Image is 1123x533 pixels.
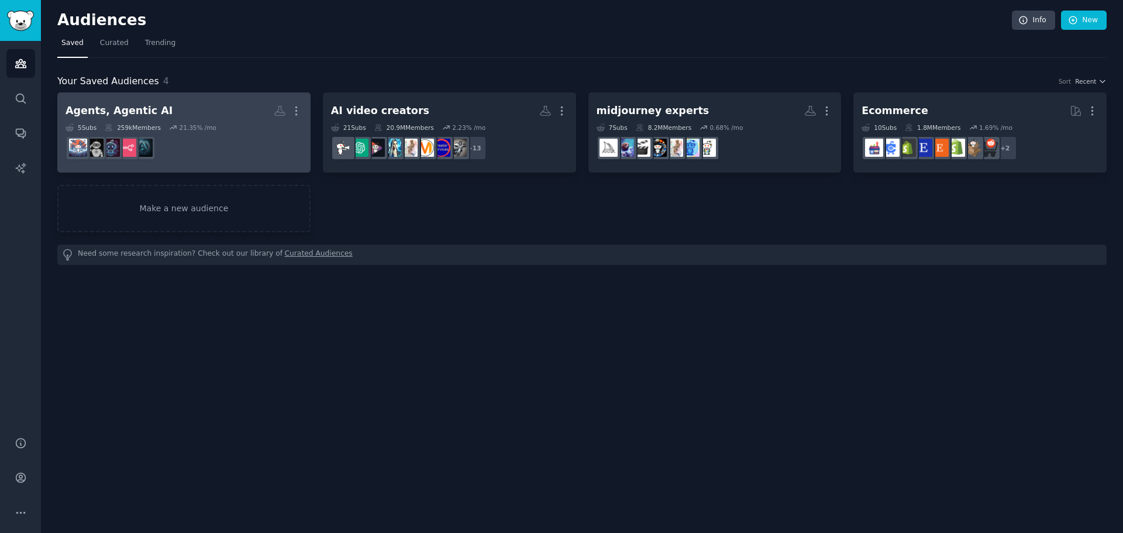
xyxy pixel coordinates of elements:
[145,38,175,49] span: Trending
[632,139,650,157] img: aivideo
[597,123,628,132] div: 7 Sub s
[449,139,467,157] img: VideoEditors_forhire
[865,139,883,157] img: ecommerce_growth
[331,123,366,132] div: 21 Sub s
[179,123,216,132] div: 21.35 % /mo
[1075,77,1107,85] button: Recent
[118,139,136,157] img: n8n_ai_agents
[665,139,683,157] img: aiwars
[7,11,34,31] img: GummySearch logo
[135,139,153,157] img: agenticalliance
[96,34,133,58] a: Curated
[681,139,700,157] img: artificial
[163,75,169,87] span: 4
[141,34,180,58] a: Trending
[383,139,401,157] img: automation
[600,139,618,157] img: midjourney
[57,245,1107,265] div: Need some research inspiration? Check out our library of
[66,123,97,132] div: 5 Sub s
[367,139,385,157] img: aivideos
[993,136,1017,160] div: + 2
[862,104,928,118] div: Ecommerce
[862,123,897,132] div: 10 Sub s
[963,139,981,157] img: dropship
[416,139,434,157] img: content_marketing
[102,139,120,157] img: Build_AI_Agents
[588,92,842,173] a: midjourney experts7Subs8.2MMembers0.68% /mogoogleartificialaiwarsaiArtaivideoStableDiffusionmidjo...
[636,123,691,132] div: 8.2M Members
[69,139,87,157] img: AI_Agents
[66,104,173,118] div: Agents, Agentic AI
[57,92,311,173] a: Agents, Agentic AI5Subs259kMembers21.35% /moagenticalliancen8n_ai_agentsBuild_AI_AgentsAgentsOfAI...
[61,38,84,49] span: Saved
[331,104,429,118] div: AI video creators
[1012,11,1055,30] a: Info
[710,123,743,132] div: 0.68 % /mo
[285,249,353,261] a: Curated Audiences
[597,104,709,118] div: midjourney experts
[698,139,716,157] img: google
[334,139,352,157] img: freelance_forhire
[979,123,1012,132] div: 1.69 % /mo
[1075,77,1096,85] span: Recent
[898,139,916,157] img: reviewmyshopify
[931,139,949,157] img: Etsy
[1059,77,1072,85] div: Sort
[57,74,159,89] span: Your Saved Audiences
[947,139,965,157] img: shopify
[85,139,104,157] img: AgentsOfAI
[374,123,434,132] div: 20.9M Members
[57,185,311,232] a: Make a new audience
[100,38,129,49] span: Curated
[905,123,960,132] div: 1.8M Members
[1061,11,1107,30] a: New
[881,139,900,157] img: ecommercemarketing
[350,139,368,157] img: ChatGPT
[323,92,576,173] a: AI video creators21Subs20.9MMembers2.23% /mo+13VideoEditors_forhireCreatorServicescontent_marketi...
[432,139,450,157] img: CreatorServices
[462,136,487,160] div: + 13
[649,139,667,157] img: aiArt
[399,139,418,157] img: aiwars
[914,139,932,157] img: EtsySellers
[980,139,998,157] img: ecommerce
[57,34,88,58] a: Saved
[105,123,161,132] div: 259k Members
[452,123,485,132] div: 2.23 % /mo
[853,92,1107,173] a: Ecommerce10Subs1.8MMembers1.69% /mo+2ecommercedropshipshopifyEtsyEtsySellersreviewmyshopifyecomme...
[57,11,1012,30] h2: Audiences
[616,139,634,157] img: StableDiffusion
